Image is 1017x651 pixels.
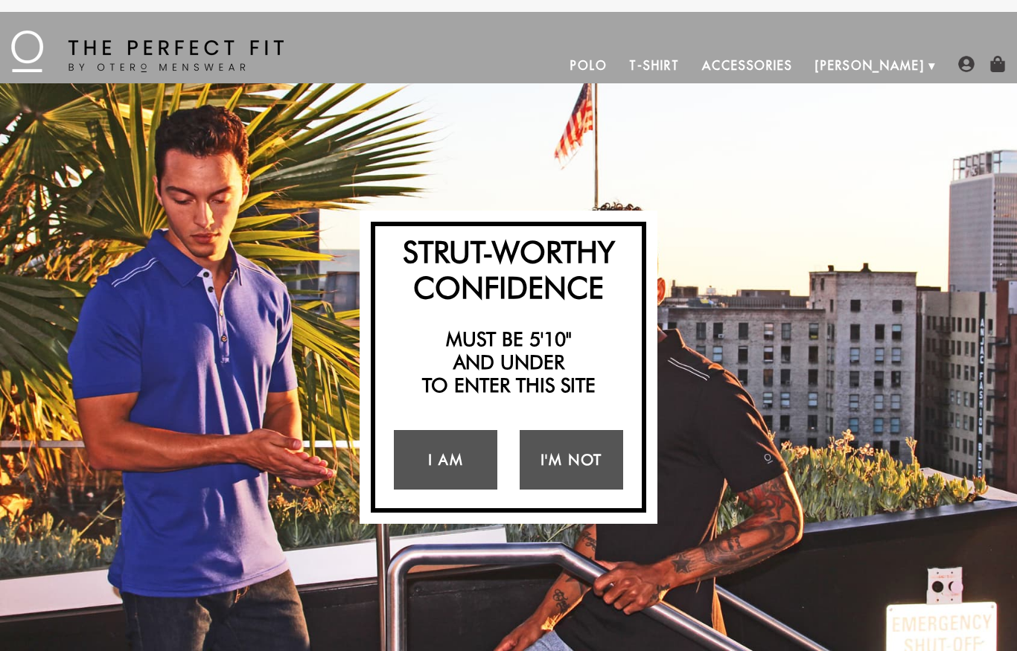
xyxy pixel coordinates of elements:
a: I Am [394,430,497,490]
a: T-Shirt [618,48,690,83]
a: Polo [559,48,619,83]
a: I'm Not [520,430,623,490]
h2: Strut-Worthy Confidence [383,234,634,305]
h2: Must be 5'10" and under to enter this site [383,327,634,397]
a: Accessories [691,48,804,83]
img: The Perfect Fit - by Otero Menswear - Logo [11,31,284,72]
img: user-account-icon.png [958,56,975,72]
a: [PERSON_NAME] [804,48,936,83]
img: shopping-bag-icon.png [989,56,1006,72]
